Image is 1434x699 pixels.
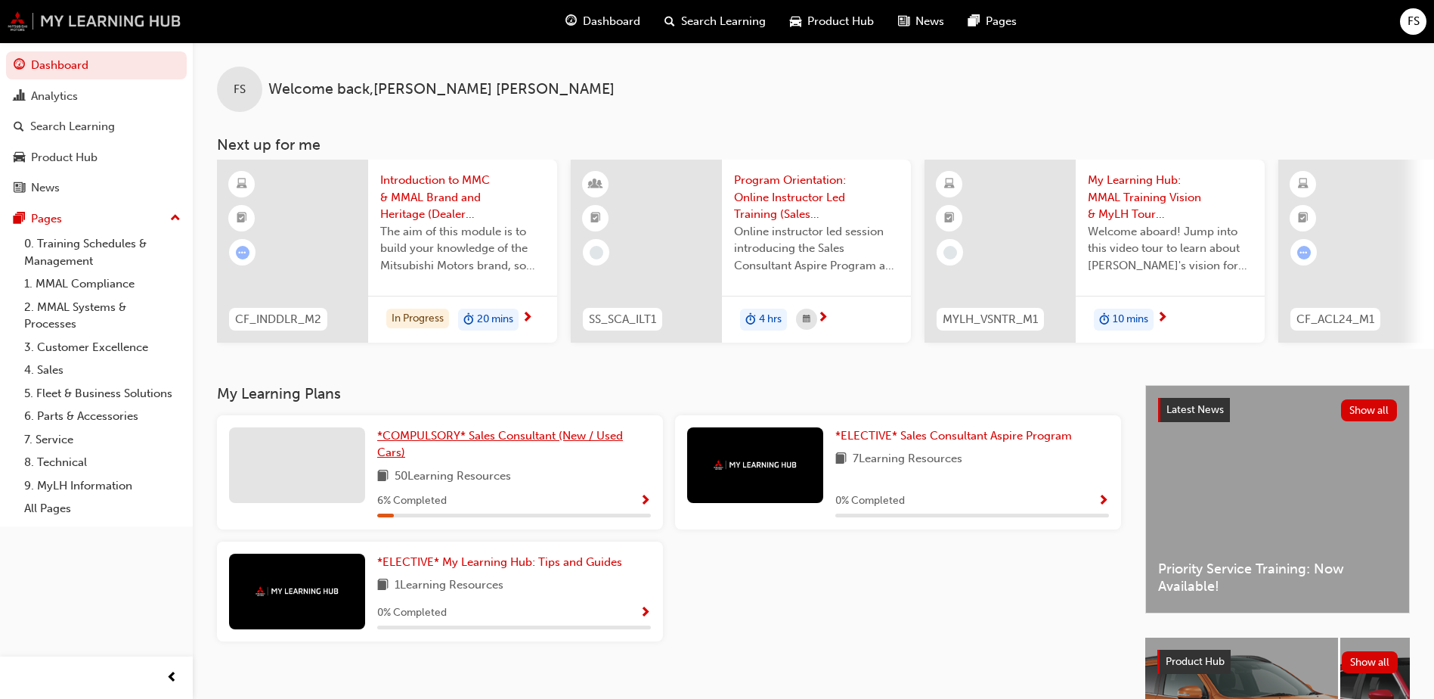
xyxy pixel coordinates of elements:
[1158,561,1397,595] span: Priority Service Training: Now Available!
[1296,311,1374,328] span: CF_ACL24_M1
[664,12,675,31] span: search-icon
[236,246,249,259] span: learningRecordVerb_ATTEMPT-icon
[31,179,60,197] div: News
[1145,385,1410,614] a: Latest NewsShow allPriority Service Training: Now Available!
[745,310,756,330] span: duration-icon
[31,88,78,105] div: Analytics
[380,223,545,275] span: The aim of this module is to build your knowledge of the Mitsubishi Motors brand, so you can demo...
[817,312,828,325] span: next-icon
[6,51,187,79] a: Dashboard
[268,81,615,98] span: Welcome back , [PERSON_NAME] [PERSON_NAME]
[377,604,447,622] span: 0 % Completed
[6,205,187,233] button: Pages
[18,359,187,382] a: 4. Sales
[237,209,247,228] span: booktick-icon
[377,555,622,569] span: *ELECTIVE* My Learning Hub: Tips and Guides
[377,554,628,571] a: *ELECTIVE* My Learning Hub: Tips and Guides
[31,210,62,228] div: Pages
[477,311,513,328] span: 20 mins
[640,495,651,508] span: Show Progress
[1099,310,1110,330] span: duration-icon
[589,311,656,328] span: SS_SCA_ILT1
[583,13,640,30] span: Dashboard
[14,151,25,165] span: car-icon
[18,382,187,405] a: 5. Fleet & Business Solutions
[166,669,178,688] span: prev-icon
[1342,651,1398,673] button: Show all
[1400,8,1426,35] button: FS
[18,474,187,498] a: 9. MyLH Information
[6,48,187,205] button: DashboardAnalyticsSearch LearningProduct HubNews
[6,113,187,141] a: Search Learning
[18,428,187,452] a: 7. Service
[1158,398,1397,422] a: Latest NewsShow all
[1088,223,1253,275] span: Welcome aboard! Jump into this video tour to learn about [PERSON_NAME]'s vision for your learning...
[463,310,474,330] span: duration-icon
[944,209,955,228] span: booktick-icon
[234,81,246,98] span: FS
[14,182,25,195] span: news-icon
[170,209,181,228] span: up-icon
[14,120,24,134] span: search-icon
[217,385,1121,402] h3: My Learning Plans
[395,576,503,595] span: 1 Learning Resources
[6,144,187,172] a: Product Hub
[571,160,911,343] a: SS_SCA_ILT1Program Orientation: Online Instructor Led Training (Sales Consultant Aspire Program)O...
[1166,403,1224,416] span: Latest News
[1098,492,1109,511] button: Show Progress
[1157,312,1168,325] span: next-icon
[734,223,899,275] span: Online instructor led session introducing the Sales Consultant Aspire Program and outlining what ...
[1408,13,1420,30] span: FS
[193,136,1434,154] h3: Next up for me
[18,336,187,359] a: 3. Customer Excellence
[6,174,187,202] a: News
[1088,172,1253,223] span: My Learning Hub: MMAL Training Vision & MyLH Tour (Elective)
[377,576,389,595] span: book-icon
[943,246,957,259] span: learningRecordVerb_NONE-icon
[18,232,187,272] a: 0. Training Schedules & Management
[395,468,511,486] span: 50 Learning Resources
[18,405,187,428] a: 6. Parts & Accessories
[640,607,651,620] span: Show Progress
[522,312,533,325] span: next-icon
[1298,175,1309,194] span: learningResourceType_ELEARNING-icon
[652,6,778,37] a: search-iconSearch Learning
[386,309,449,329] div: In Progress
[759,311,782,328] span: 4 hrs
[18,296,187,336] a: 2. MMAL Systems & Processes
[1341,399,1398,421] button: Show all
[14,213,25,226] span: pages-icon
[1157,650,1398,674] a: Product HubShow all
[14,90,25,104] span: chart-icon
[714,460,797,470] img: mmal
[803,310,810,329] span: calendar-icon
[377,492,447,510] span: 6 % Completed
[377,468,389,486] span: book-icon
[553,6,652,37] a: guage-iconDashboard
[835,492,905,510] span: 0 % Completed
[956,6,1029,37] a: pages-iconPages
[944,175,955,194] span: learningResourceType_ELEARNING-icon
[986,13,1017,30] span: Pages
[1113,311,1148,328] span: 10 mins
[1166,655,1225,668] span: Product Hub
[1298,209,1309,228] span: booktick-icon
[235,311,321,328] span: CF_INDDLR_M2
[790,12,801,31] span: car-icon
[734,172,899,223] span: Program Orientation: Online Instructor Led Training (Sales Consultant Aspire Program)
[778,6,886,37] a: car-iconProduct Hub
[237,175,247,194] span: learningResourceType_ELEARNING-icon
[18,272,187,296] a: 1. MMAL Compliance
[943,311,1038,328] span: MYLH_VSNTR_M1
[380,172,545,223] span: Introduction to MMC & MMAL Brand and Heritage (Dealer Induction)
[898,12,909,31] span: news-icon
[590,246,603,259] span: learningRecordVerb_NONE-icon
[835,450,847,469] span: book-icon
[377,427,651,461] a: *COMPULSORY* Sales Consultant (New / Used Cars)
[835,429,1072,443] span: *ELECTIVE* Sales Consultant Aspire Program
[8,11,181,31] img: mmal
[31,149,98,166] div: Product Hub
[6,82,187,110] a: Analytics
